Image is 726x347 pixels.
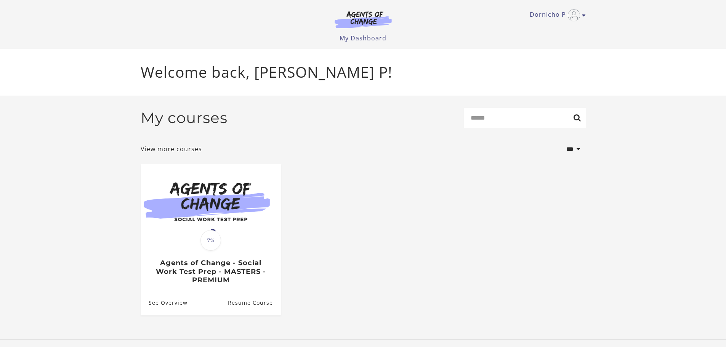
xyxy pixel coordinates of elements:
h2: My courses [141,109,228,127]
p: Welcome back, [PERSON_NAME] P! [141,61,586,83]
img: Agents of Change Logo [327,11,400,28]
a: My Dashboard [340,34,386,42]
h3: Agents of Change - Social Work Test Prep - MASTERS - PREMIUM [149,259,272,285]
a: Toggle menu [530,9,582,21]
span: 7% [200,230,221,251]
a: View more courses [141,144,202,154]
a: Agents of Change - Social Work Test Prep - MASTERS - PREMIUM: Resume Course [228,290,280,315]
a: Agents of Change - Social Work Test Prep - MASTERS - PREMIUM: See Overview [141,290,188,315]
